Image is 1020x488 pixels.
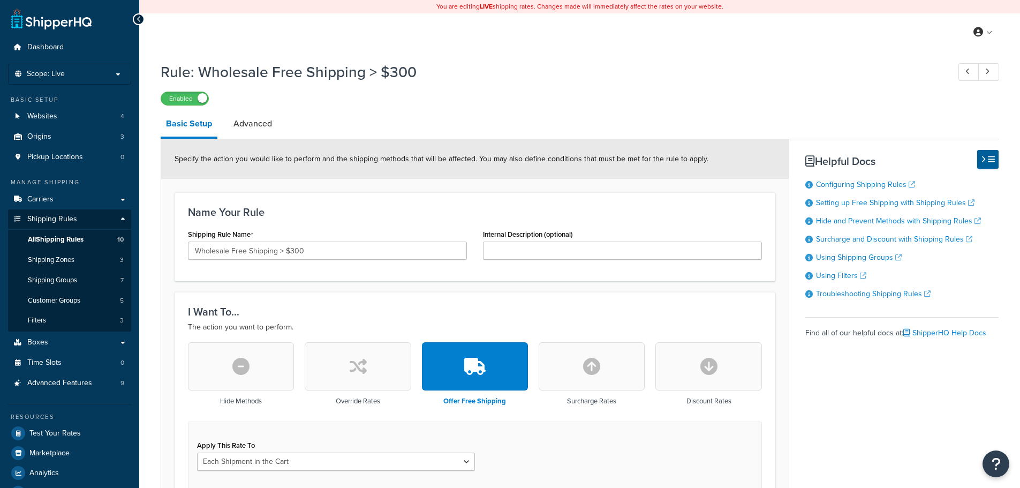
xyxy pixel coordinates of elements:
div: Manage Shipping [8,178,131,187]
span: 7 [120,276,124,285]
span: Shipping Groups [28,276,77,285]
span: 3 [120,132,124,141]
li: Shipping Zones [8,250,131,270]
li: Time Slots [8,353,131,373]
a: AllShipping Rules10 [8,230,131,250]
h3: Hide Methods [220,397,262,405]
label: Enabled [161,92,208,105]
label: Apply This Rate To [197,441,255,449]
span: Test Your Rates [29,429,81,438]
span: 4 [120,112,124,121]
label: Shipping Rule Name [188,230,253,239]
a: Next Record [978,63,999,81]
div: Find all of our helpful docs at: [805,317,999,341]
span: Shipping Zones [28,256,74,265]
a: Troubleshooting Shipping Rules [816,288,931,299]
span: 10 [117,235,124,244]
h3: Name Your Rule [188,206,762,218]
span: Pickup Locations [27,153,83,162]
span: Origins [27,132,51,141]
a: Customer Groups5 [8,291,131,311]
span: Marketplace [29,449,70,458]
b: LIVE [480,2,493,11]
h1: Rule: Wholesale Free Shipping > $300 [161,62,939,82]
span: 9 [120,379,124,388]
div: Resources [8,412,131,422]
a: Origins3 [8,127,131,147]
p: The action you want to perform. [188,321,762,334]
span: All Shipping Rules [28,235,84,244]
span: Analytics [29,469,59,478]
li: Websites [8,107,131,126]
h3: Discount Rates [686,397,731,405]
span: Websites [27,112,57,121]
a: Shipping Zones3 [8,250,131,270]
li: Pickup Locations [8,147,131,167]
span: 3 [120,256,124,265]
li: Filters [8,311,131,331]
a: Filters3 [8,311,131,331]
a: Marketplace [8,444,131,463]
a: Advanced [228,111,277,137]
a: Using Shipping Groups [816,252,902,263]
div: Basic Setup [8,95,131,104]
span: 0 [120,358,124,367]
a: Time Slots0 [8,353,131,373]
span: Customer Groups [28,296,80,305]
label: Internal Description (optional) [483,230,573,238]
button: Hide Help Docs [977,150,999,169]
li: Customer Groups [8,291,131,311]
a: Shipping Rules [8,209,131,229]
a: Basic Setup [161,111,217,139]
a: Carriers [8,190,131,209]
h3: Surcharge Rates [567,397,616,405]
h3: Helpful Docs [805,155,999,167]
li: Origins [8,127,131,147]
span: Dashboard [27,43,64,52]
span: Scope: Live [27,70,65,79]
a: Hide and Prevent Methods with Shipping Rules [816,215,981,227]
span: 5 [120,296,124,305]
a: Surcharge and Discount with Shipping Rules [816,234,972,245]
a: Dashboard [8,37,131,57]
h3: Override Rates [336,397,380,405]
h3: Offer Free Shipping [443,397,506,405]
a: Shipping Groups7 [8,271,131,290]
h3: I Want To... [188,306,762,318]
li: Shipping Groups [8,271,131,290]
span: Boxes [27,338,48,347]
a: ShipperHQ Help Docs [903,327,986,339]
a: Analytics [8,463,131,483]
li: Advanced Features [8,373,131,393]
span: Specify the action you would like to perform and the shipping methods that will be affected. You ... [175,153,708,164]
li: Shipping Rules [8,209,131,332]
a: Test Your Rates [8,424,131,443]
a: Boxes [8,333,131,352]
span: Carriers [27,195,54,204]
span: Time Slots [27,358,62,367]
span: Filters [28,316,46,325]
a: Advanced Features9 [8,373,131,393]
span: Advanced Features [27,379,92,388]
a: Configuring Shipping Rules [816,179,915,190]
a: Setting up Free Shipping with Shipping Rules [816,197,974,208]
button: Open Resource Center [983,451,1009,477]
a: Websites4 [8,107,131,126]
a: Using Filters [816,270,866,281]
span: 0 [120,153,124,162]
span: 3 [120,316,124,325]
a: Pickup Locations0 [8,147,131,167]
a: Previous Record [958,63,979,81]
span: Shipping Rules [27,215,77,224]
